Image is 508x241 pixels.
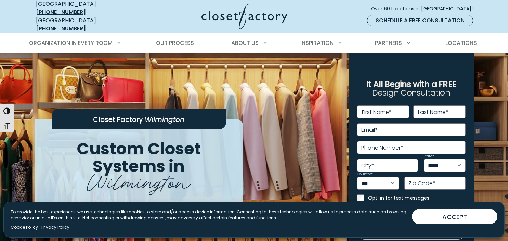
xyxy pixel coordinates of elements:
[36,16,135,33] div: [GEOGRAPHIC_DATA]
[372,87,450,99] span: Design Consultation
[368,194,466,201] label: Opt-in for text messages
[36,8,86,16] a: [PHONE_NUMBER]
[412,209,497,224] button: ACCEPT
[371,5,478,12] span: Over 60 Locations in [GEOGRAPHIC_DATA]!
[367,15,473,26] a: Schedule a Free Consultation
[156,39,194,47] span: Our Process
[362,110,392,115] label: First Name
[11,209,406,221] p: To provide the best experiences, we use technologies like cookies to store and/or access device i...
[93,115,143,124] span: Closet Factory
[201,4,287,29] img: Closet Factory Logo
[370,3,479,15] a: Over 60 Locations in [GEOGRAPHIC_DATA]!
[418,110,448,115] label: Last Name
[300,39,334,47] span: Inspiration
[366,78,456,90] span: It All Begins with a FREE
[24,34,484,53] nav: Primary Menu
[231,39,259,47] span: About Us
[145,115,184,124] span: Wilmington
[11,224,38,230] a: Cookie Policy
[87,165,191,196] span: Wilmington
[408,181,435,186] label: Zip Code
[375,39,402,47] span: Partners
[357,173,373,176] label: Country
[361,145,403,151] label: Phone Number
[424,155,434,158] label: State
[29,39,113,47] span: Organization in Every Room
[41,224,69,230] a: Privacy Policy
[361,163,374,168] label: City
[445,39,477,47] span: Locations
[361,127,378,133] label: Email
[77,137,201,178] span: Custom Closet Systems in
[36,25,86,33] a: [PHONE_NUMBER]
